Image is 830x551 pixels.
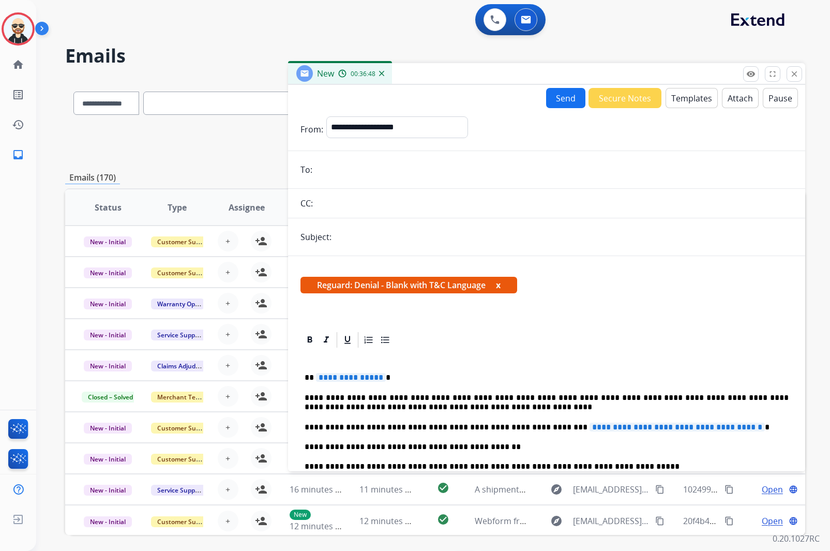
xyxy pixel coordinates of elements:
span: New - Initial [84,267,132,278]
span: Open [762,483,783,496]
span: New - Initial [84,516,132,527]
div: Bold [302,332,318,348]
span: Reguard: Denial - Blank with T&C Language [300,277,517,293]
span: New - Initial [84,299,132,309]
mat-icon: person_add [255,359,267,371]
mat-icon: person_add [255,390,267,403]
p: 0.20.1027RC [773,532,820,545]
span: Service Support [151,330,210,340]
mat-icon: close [790,69,799,79]
span: Type [168,201,187,214]
button: Attach [722,88,759,108]
span: 11 minutes ago [359,484,419,495]
mat-icon: person_add [255,452,267,465]
span: 16 minutes ago [290,484,350,495]
mat-icon: explore [550,515,563,527]
mat-icon: home [12,58,24,71]
span: Service Support [151,485,210,496]
mat-icon: content_copy [725,516,734,526]
span: + [225,359,230,371]
mat-icon: check_circle [437,513,449,526]
button: + [218,417,238,438]
mat-icon: explore [550,483,563,496]
span: + [225,515,230,527]
span: Merchant Team [151,392,211,403]
span: Status [95,201,122,214]
span: Customer Support [151,236,218,247]
span: Customer Support [151,267,218,278]
button: + [218,231,238,251]
button: + [218,448,238,469]
p: New [290,510,311,520]
span: Open [762,515,783,527]
span: Webform from [EMAIL_ADDRESS][DOMAIN_NAME] on [DATE] [475,515,709,527]
span: [EMAIL_ADDRESS][DOMAIN_NAME] [573,483,649,496]
p: Subject: [300,231,331,243]
mat-icon: check_circle [437,482,449,494]
span: 12 minutes ago [359,515,419,527]
span: New [317,68,334,79]
mat-icon: content_copy [655,485,665,494]
mat-icon: history [12,118,24,131]
span: 00:36:48 [351,70,375,78]
button: + [218,355,238,376]
mat-icon: person_add [255,483,267,496]
span: New - Initial [84,423,132,434]
p: From: [300,123,323,136]
mat-icon: person_add [255,266,267,278]
button: + [218,324,238,345]
button: + [218,386,238,407]
span: New - Initial [84,485,132,496]
p: To: [300,163,312,176]
button: Send [546,88,585,108]
span: + [225,390,230,403]
span: New - Initial [84,330,132,340]
mat-icon: person_add [255,235,267,247]
span: Claims Adjudication [151,361,222,371]
button: Secure Notes [588,88,661,108]
mat-icon: person_add [255,421,267,434]
mat-icon: person_add [255,515,267,527]
mat-icon: list_alt [12,88,24,101]
span: Customer Support [151,516,218,527]
mat-icon: inbox [12,148,24,161]
img: avatar [4,14,33,43]
span: Customer Support [151,454,218,465]
div: Italic [319,332,334,348]
span: 12 minutes ago [290,520,350,532]
span: + [225,235,230,247]
button: + [218,262,238,282]
div: Ordered List [361,332,376,348]
button: + [218,511,238,531]
mat-icon: remove_red_eye [746,69,756,79]
p: Emails (170) [65,171,120,184]
mat-icon: person_add [255,297,267,309]
span: A shipment from order IVOUS-717300 is out for delivery [475,484,691,495]
span: Customer Support [151,423,218,434]
span: + [225,266,230,278]
div: Underline [340,332,355,348]
span: New - Initial [84,454,132,465]
mat-icon: fullscreen [768,69,777,79]
span: Assignee [229,201,265,214]
mat-icon: language [789,485,798,494]
mat-icon: content_copy [655,516,665,526]
span: + [225,328,230,340]
button: x [496,279,501,291]
span: New - Initial [84,236,132,247]
span: + [225,483,230,496]
span: Closed – Solved [82,392,139,403]
h2: Emails [65,46,805,66]
mat-icon: person_add [255,328,267,340]
button: + [218,293,238,314]
button: + [218,479,238,500]
span: + [225,421,230,434]
span: [EMAIL_ADDRESS][DOMAIN_NAME] [573,515,649,527]
p: CC: [300,197,313,210]
span: + [225,297,230,309]
div: Bullet List [378,332,393,348]
mat-icon: language [789,516,798,526]
button: Templates [666,88,718,108]
span: + [225,452,230,465]
mat-icon: content_copy [725,485,734,494]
